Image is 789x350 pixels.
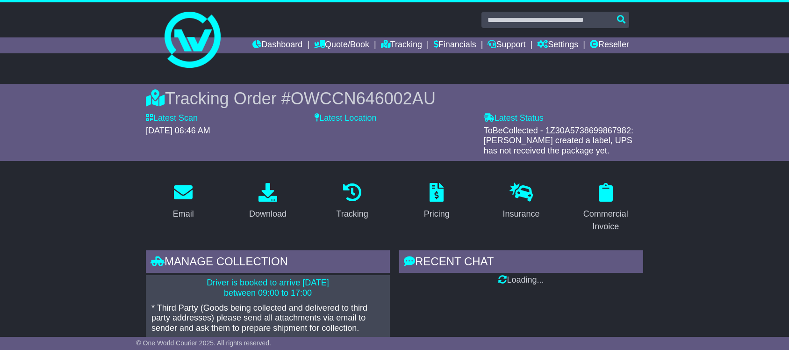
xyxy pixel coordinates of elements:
[243,180,293,224] a: Download
[399,250,643,276] div: RECENT CHAT
[146,250,390,276] div: Manage collection
[315,113,376,124] label: Latest Location
[249,208,287,220] div: Download
[252,37,302,53] a: Dashboard
[146,126,210,135] span: [DATE] 06:46 AM
[146,113,198,124] label: Latest Scan
[484,113,544,124] label: Latest Status
[151,278,384,298] p: Driver is booked to arrive [DATE] between 09:00 to 17:00
[151,303,384,334] p: * Third Party (Goods being collected and delivered to third party addresses) please send all atta...
[590,37,629,53] a: Reseller
[496,180,545,224] a: Insurance
[337,208,368,220] div: Tracking
[574,208,637,233] div: Commercial Invoice
[291,89,436,108] span: OWCCN646002AU
[330,180,374,224] a: Tracking
[399,275,643,285] div: Loading...
[146,88,643,109] div: Tracking Order #
[167,180,200,224] a: Email
[488,37,525,53] a: Support
[173,208,194,220] div: Email
[314,37,369,53] a: Quote/Book
[136,339,271,347] span: © One World Courier 2025. All rights reserved.
[537,37,578,53] a: Settings
[381,37,422,53] a: Tracking
[502,208,539,220] div: Insurance
[568,180,643,236] a: Commercial Invoice
[484,126,633,155] span: ToBeCollected - 1Z30A5738699867982: [PERSON_NAME] created a label, UPS has not received the packa...
[424,208,450,220] div: Pricing
[434,37,476,53] a: Financials
[418,180,456,224] a: Pricing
